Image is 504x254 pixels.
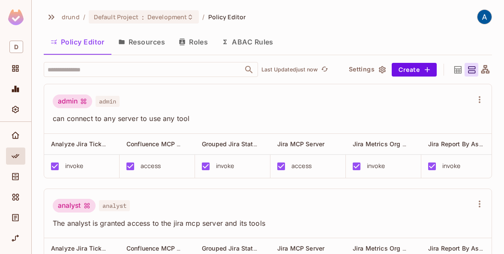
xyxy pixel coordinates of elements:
[126,140,195,148] span: Confluence MCP Server
[243,64,255,76] button: Open
[202,244,295,252] span: Grouped Jira Stats By Assignee
[216,161,234,171] div: invoke
[53,95,92,108] div: admin
[6,80,25,97] div: Monitoring
[51,140,111,148] span: Analyze Jira Tickets
[477,10,492,24] img: Andrew Reeves
[65,161,83,171] div: invoke
[141,161,161,171] div: access
[353,244,417,252] span: Jira Metrics Org Wide
[353,140,417,148] span: Jira Metrics Org Wide
[126,244,195,252] span: Confluence MCP Server
[6,209,25,226] div: Audit Log
[8,9,24,25] img: SReyMgAAAABJRU5ErkJggg==
[9,41,23,53] span: D
[53,114,473,123] span: can connect to any server to use any tool
[172,31,215,53] button: Roles
[318,65,330,75] span: Click to refresh data
[367,161,385,171] div: invoke
[62,13,80,21] span: the active workspace
[6,189,25,206] div: Elements
[99,200,130,211] span: analyst
[345,63,388,77] button: Settings
[291,161,312,171] div: access
[141,14,144,21] span: :
[83,13,85,21] li: /
[147,13,187,21] span: Development
[53,219,473,228] span: The analyst is granted access to the jira mcp server and its tools
[392,63,437,77] button: Create
[6,230,25,247] div: URL Mapping
[111,31,172,53] button: Resources
[277,245,324,252] span: Jira MCP Server
[202,140,295,148] span: Grouped Jira Stats By Assignee
[261,66,318,73] p: Last Updated just now
[6,37,25,56] div: Workspace: drund
[96,96,120,107] span: admin
[94,13,138,21] span: Default Project
[277,140,324,148] span: Jira MCP Server
[202,13,204,21] li: /
[6,148,25,165] div: Policy
[51,244,111,252] span: Analyze Jira Tickets
[6,127,25,144] div: Home
[208,13,246,21] span: Policy Editor
[319,65,330,75] button: refresh
[44,31,111,53] button: Policy Editor
[53,199,96,213] div: analyst
[6,101,25,118] div: Settings
[321,65,328,74] span: refresh
[428,140,498,148] span: Jira Report By Assignee
[6,168,25,185] div: Directory
[428,244,498,252] span: Jira Report By Assignee
[442,161,460,171] div: invoke
[215,31,280,53] button: ABAC Rules
[6,60,25,77] div: Projects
